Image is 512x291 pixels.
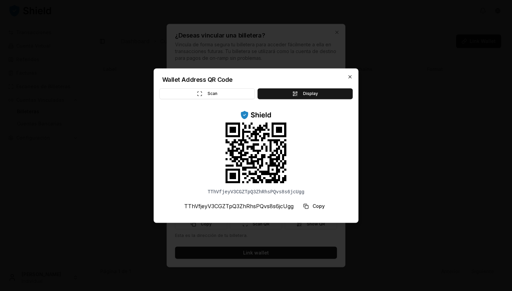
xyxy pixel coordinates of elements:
[258,88,353,99] button: Display
[240,110,272,120] img: ShieldPay Logo
[184,202,294,210] p: TThVfjeyV3CGZTpQ3ZhRhsPQvs8s6jcUgg
[300,201,327,212] button: Copy to clipboard
[159,88,255,99] button: Scan
[313,203,325,210] span: Copy
[208,189,304,195] div: TThVfjeyV3CGZTpQ3ZhRhsPQvs8s6jcUgg
[162,77,350,83] h2: Wallet Address QR Code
